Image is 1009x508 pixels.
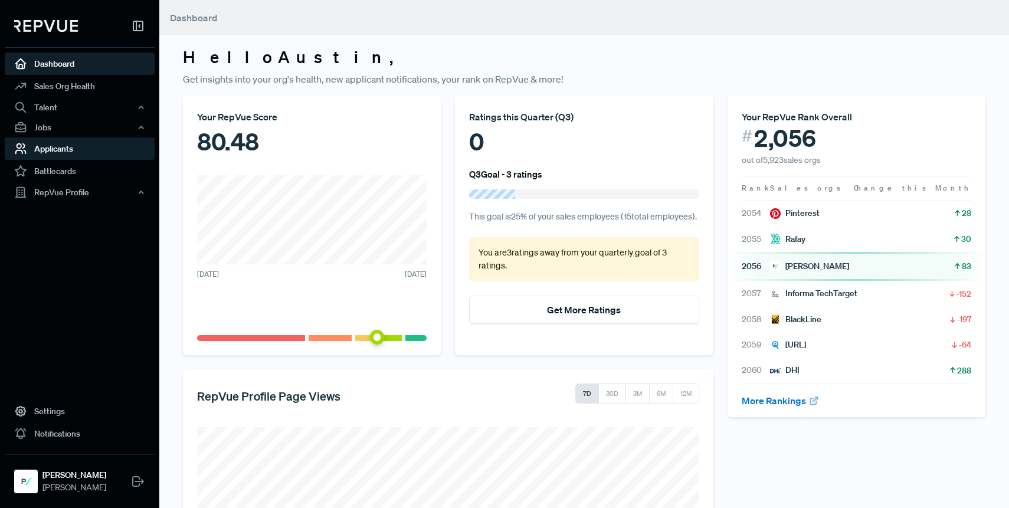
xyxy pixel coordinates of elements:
span: 83 [962,260,971,272]
div: DHI [770,364,800,376]
div: Rafay [770,233,805,245]
span: 2,056 [754,124,816,152]
span: [DATE] [405,269,427,280]
span: 2055 [742,233,770,245]
img: Seamless.ai [770,340,781,350]
span: 2060 [742,364,770,376]
span: 2057 [742,287,770,300]
span: Dashboard [170,12,218,24]
a: Sales Org Health [5,75,155,97]
span: Sales orgs [770,183,843,193]
div: 80.48 [197,124,427,159]
strong: [PERSON_NAME] [42,469,106,481]
a: Notifications [5,422,155,445]
span: 2054 [742,207,770,219]
div: Pinterest [770,207,820,219]
div: [URL] [770,339,806,351]
a: Dashboard [5,53,155,75]
img: Polly [17,472,35,491]
a: Polly[PERSON_NAME][PERSON_NAME] [5,454,155,499]
a: Settings [5,400,155,422]
a: More Rankings [742,395,820,407]
a: Applicants [5,137,155,160]
button: 7D [575,384,599,404]
img: Polly [770,261,781,271]
button: Talent [5,97,155,117]
img: Pinterest [770,208,781,219]
button: 6M [649,384,673,404]
h3: Hello Austin , [183,47,985,67]
span: 2058 [742,313,770,326]
div: BlackLine [770,313,821,326]
img: RepVue [14,20,78,32]
h5: RepVue Profile Page Views [197,389,340,403]
p: Get insights into your org's health, new applicant notifications, your rank on RepVue & more! [183,72,985,86]
span: Your RepVue Rank Overall [742,111,852,123]
button: RepVue Profile [5,182,155,202]
div: [PERSON_NAME] [770,260,849,273]
div: 0 [469,124,699,159]
img: Informa TechTarget [770,289,781,299]
p: You are 3 ratings away from your quarterly goal of 3 ratings . [479,247,689,272]
a: Battlecards [5,160,155,182]
span: # [742,124,752,148]
button: 30D [598,384,626,404]
span: 28 [962,207,971,219]
button: 12M [673,384,699,404]
div: Your RepVue Score [197,110,427,124]
button: 3M [625,384,650,404]
h6: Q3 Goal - 3 ratings [469,169,542,179]
button: Get More Ratings [469,296,699,324]
span: out of 5,923 sales orgs [742,155,821,165]
span: -152 [956,288,971,300]
span: 2056 [742,260,770,273]
button: Jobs [5,117,155,137]
span: 30 [961,233,971,245]
img: DHI [770,365,781,376]
div: Informa TechTarget [770,287,857,300]
p: This goal is 25 % of your sales employees ( 15 total employees). [469,211,699,224]
span: -64 [959,339,971,350]
div: Ratings this Quarter ( Q3 ) [469,110,699,124]
span: Rank [742,183,770,194]
span: [PERSON_NAME] [42,481,106,494]
span: 288 [957,365,971,376]
span: Change this Month [854,183,971,193]
span: 2059 [742,339,770,351]
span: [DATE] [197,269,219,280]
span: -197 [957,313,971,325]
img: BlackLine [770,314,781,325]
img: Rafay [770,234,781,244]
